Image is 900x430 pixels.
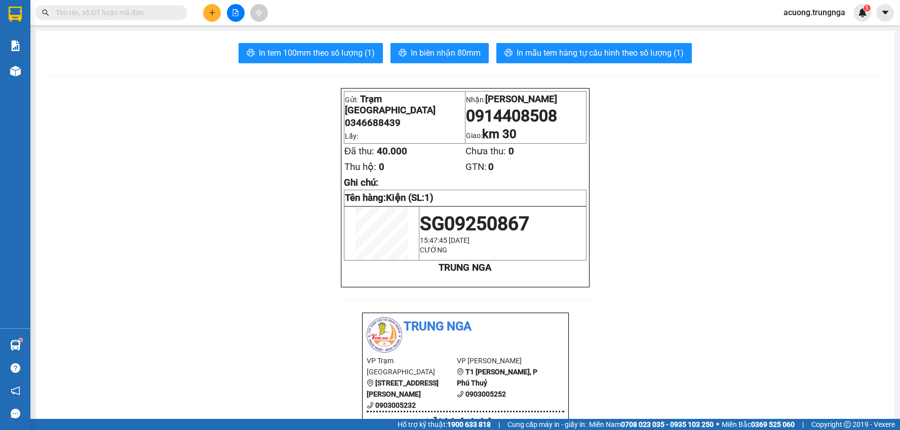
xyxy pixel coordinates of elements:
[227,4,245,22] button: file-add
[466,132,517,140] span: Giao:
[496,43,692,63] button: printerIn mẫu tem hàng tự cấu hình theo số lượng (1)
[11,409,20,418] span: message
[390,43,489,63] button: printerIn biên nhận 80mm
[345,192,434,203] strong: Tên hàng:
[11,386,20,396] span: notification
[209,9,216,16] span: plus
[398,419,491,430] span: Hỗ trợ kỹ thuật:
[488,161,494,173] span: 0
[865,5,869,12] span: 1
[19,338,22,341] sup: 1
[345,94,464,116] p: Gửi:
[876,4,894,22] button: caret-down
[344,146,374,157] span: Đã thu:
[232,9,239,16] span: file-add
[716,422,719,426] span: ⚪️
[367,317,564,336] li: Trung Nga
[10,66,21,76] img: warehouse-icon
[10,40,21,51] img: solution-icon
[589,419,714,430] span: Miền Nam
[457,368,464,375] span: environment
[367,379,439,398] b: [STREET_ADDRESS][PERSON_NAME]
[9,7,22,22] img: logo-vxr
[420,212,529,235] span: SG09250867
[507,419,586,430] span: Cung cấp máy in - giấy in:
[345,94,436,116] span: Trạm [GEOGRAPHIC_DATA]
[344,161,376,173] span: Thu hộ:
[375,401,416,409] b: 0903005232
[466,106,557,125] span: 0914408508
[411,47,481,59] span: In biên nhận 80mm
[482,127,517,141] span: km 30
[250,4,268,22] button: aim
[621,420,714,428] strong: 0708 023 035 - 0935 103 250
[751,420,795,428] strong: 0369 525 060
[10,340,21,351] img: warehouse-icon
[367,402,374,409] span: phone
[386,192,434,203] span: Kiện (SL:
[379,161,384,173] span: 0
[775,6,853,19] span: acuong.trungnga
[367,355,457,377] li: VP Trạm [GEOGRAPHIC_DATA]
[345,132,358,140] span: Lấy:
[367,379,374,386] span: environment
[239,43,383,63] button: printerIn tem 100mm theo số lượng (1)
[344,177,378,188] span: Ghi chú:
[517,47,684,59] span: In mẫu tem hàng tự cấu hình theo số lượng (1)
[466,94,585,105] p: Nhận:
[377,146,407,157] span: 40.000
[56,7,175,18] input: Tìm tên, số ĐT hoặc mã đơn
[447,420,491,428] strong: 1900 633 818
[345,117,401,128] span: 0346688439
[399,49,407,58] span: printer
[259,47,375,59] span: In tem 100mm theo số lượng (1)
[457,368,537,387] b: T1 [PERSON_NAME], P Phú Thuỷ
[722,419,795,430] span: Miền Bắc
[465,390,506,398] b: 0903005252
[485,94,557,105] span: [PERSON_NAME]
[439,262,491,273] strong: TRUNG NGA
[498,419,500,430] span: |
[858,8,867,17] img: icon-new-feature
[11,363,20,373] span: question-circle
[424,192,434,203] span: 1)
[465,161,487,173] span: GTN:
[802,419,804,430] span: |
[508,146,514,157] span: 0
[247,49,255,58] span: printer
[367,317,402,353] img: logo.jpg
[255,9,262,16] span: aim
[844,421,851,428] span: copyright
[465,146,506,157] span: Chưa thu:
[881,8,890,17] span: caret-down
[457,355,547,366] li: VP [PERSON_NAME]
[420,246,447,254] span: CƯỜNG
[420,236,469,244] span: 15:47:45 [DATE]
[864,5,871,12] sup: 1
[457,391,464,398] span: phone
[504,49,513,58] span: printer
[42,9,49,16] span: search
[203,4,221,22] button: plus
